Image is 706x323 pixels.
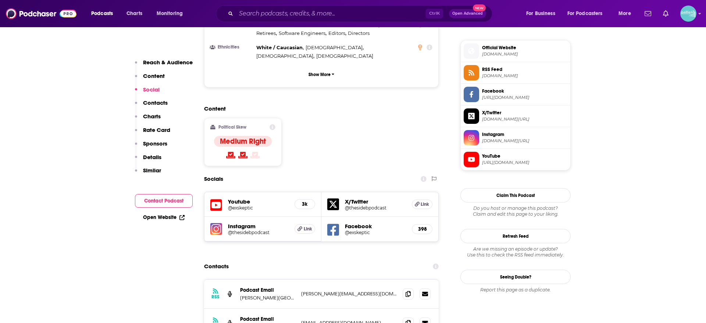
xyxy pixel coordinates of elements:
span: [DEMOGRAPHIC_DATA] [316,53,373,59]
img: Podchaser - Follow, Share and Rate Podcasts [6,7,76,21]
span: , [328,29,346,37]
span: [DEMOGRAPHIC_DATA]/Ministers [256,22,342,28]
button: open menu [86,8,122,19]
a: Show notifications dropdown [642,7,654,20]
p: Podcast Email [240,287,295,293]
a: Link [295,224,315,234]
a: Seeing Double? [460,270,571,284]
span: , [279,29,327,37]
span: [DEMOGRAPHIC_DATA] [306,44,363,50]
a: YouTube[URL][DOMAIN_NAME] [464,152,567,167]
button: Open AdvancedNew [449,9,486,18]
button: Show More [210,68,432,81]
span: Open Advanced [452,12,483,15]
button: open menu [521,8,564,19]
h2: Political Skew [218,125,246,130]
p: [PERSON_NAME][EMAIL_ADDRESS][DOMAIN_NAME] [301,291,397,297]
span: Link [304,226,312,232]
span: instagram.com/thesidebpodcast [482,138,567,144]
button: Details [135,154,161,167]
a: Instagram[DOMAIN_NAME][URL] [464,130,567,146]
p: [PERSON_NAME][GEOGRAPHIC_DATA] [240,295,295,301]
a: Facebook[URL][DOMAIN_NAME] [464,87,567,102]
span: RSS Feed [482,66,567,73]
span: X/Twitter [482,110,567,116]
img: iconImage [210,223,222,235]
span: Do you host or manage this podcast? [460,205,571,211]
h5: Facebook [345,223,406,230]
h2: Contacts [204,259,229,273]
p: Reach & Audience [143,59,193,66]
div: Report this page as a duplicate. [460,287,571,293]
span: Charts [126,8,142,19]
button: Contacts [135,99,168,113]
a: X/Twitter[DOMAIN_NAME][URL] [464,108,567,124]
img: User Profile [680,6,696,22]
button: Sponsors [135,140,167,154]
a: @thesidebpodcast [228,230,289,235]
p: Social [143,86,160,93]
button: Show profile menu [680,6,696,22]
span: For Business [526,8,555,19]
p: Content [143,72,165,79]
span: Instagram [482,131,567,138]
h5: 3k [301,201,309,207]
span: Retirees [256,30,276,36]
h5: @exskeptic [228,205,289,211]
h2: Content [204,105,433,112]
span: Logged in as JessicaPellien [680,6,696,22]
span: , [306,43,364,52]
p: Sponsors [143,140,167,147]
button: Charts [135,113,161,126]
h5: 398 [418,226,426,232]
span: , [256,43,304,52]
div: Are we missing an episode or update? Use this to check the RSS feed immediately. [460,246,571,258]
a: Show notifications dropdown [660,7,671,20]
button: Content [135,72,165,86]
button: open menu [563,8,613,19]
span: exskeptic.org [482,73,567,79]
span: , [256,52,314,60]
a: Official Website[DOMAIN_NAME] [464,43,567,59]
a: Charts [122,8,147,19]
span: Official Website [482,44,567,51]
span: https://www.facebook.com/exskeptic [482,95,567,100]
button: open menu [613,8,640,19]
button: Refresh Feed [460,229,571,243]
span: White / Caucasian [256,44,303,50]
h3: RSS [211,294,220,300]
span: More [618,8,631,19]
span: twitter.com/thesidebpodcast [482,116,567,122]
button: open menu [151,8,192,19]
div: Claim and edit this page to your liking. [460,205,571,217]
button: Claim This Podcast [460,188,571,202]
p: Podcast Email [240,316,295,322]
span: Ctrl K [426,9,443,18]
a: RSS Feed[DOMAIN_NAME] [464,65,567,80]
div: Search podcasts, credits, & more... [223,5,499,22]
span: YouTube [482,153,567,159]
h5: Instagram [228,223,289,230]
a: @exskeptic [345,230,406,235]
h5: X/Twitter [345,198,406,205]
span: [DEMOGRAPHIC_DATA] [256,53,313,59]
a: @thesidebpodcast [345,205,406,211]
button: Reach & Audience [135,59,193,72]
button: Similar [135,167,161,180]
p: Rate Card [143,126,170,133]
span: exskeptic.org [482,51,567,57]
h5: Youtube [228,198,289,205]
h3: Ethnicities [210,45,253,50]
span: Monitoring [157,8,183,19]
span: For Podcasters [567,8,603,19]
h4: Medium Right [220,137,266,146]
input: Search podcasts, credits, & more... [236,8,426,19]
span: https://www.youtube.com/@exskeptic [482,160,567,165]
span: Facebook [482,88,567,94]
button: Contact Podcast [135,194,193,208]
span: Software Engineers [279,30,325,36]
